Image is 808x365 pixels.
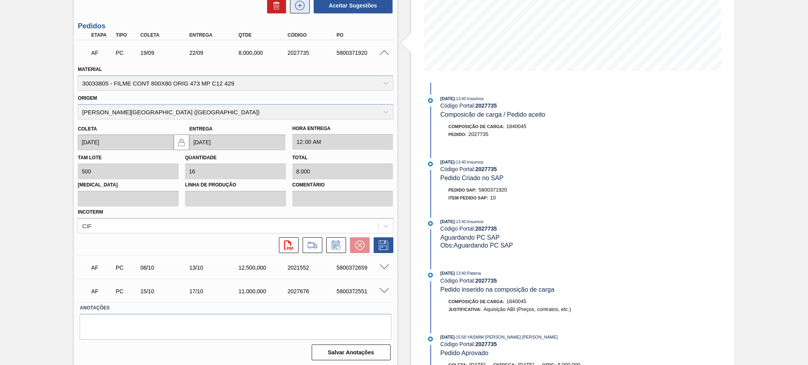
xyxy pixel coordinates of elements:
[440,277,628,284] div: Código Portal:
[236,264,292,271] div: 12.500,000
[78,209,103,215] label: Incoterm
[440,234,499,241] span: Aguardando PC SAP
[440,225,628,232] div: Código Portal:
[440,219,454,224] span: [DATE]
[89,283,115,300] div: Aguardando Faturamento
[428,221,433,226] img: atual
[440,271,454,276] span: [DATE]
[138,264,194,271] div: 08/10/2025
[189,126,213,132] label: Entrega
[174,134,189,150] button: locked
[468,131,488,137] span: 2027735
[455,271,466,276] span: - 13:40
[189,134,285,150] input: dd/mm/yyyy
[440,286,554,293] span: Pedido inserido na composição de carga
[506,298,526,304] span: 1840045
[466,335,558,339] span: : YASMIM [PERSON_NAME] [PERSON_NAME]
[440,96,454,101] span: [DATE]
[449,124,505,129] span: Composição de Carga :
[455,160,466,164] span: - 13:40
[440,166,628,172] div: Código Portal:
[483,306,571,312] span: Aquisição ABI (Preços, contratos, etc.)
[187,264,243,271] div: 13/10/2025
[91,264,113,271] p: AF
[335,32,390,38] div: PO
[292,123,393,134] label: Hora Entrega
[89,32,115,38] div: Etapa
[440,335,454,339] span: [DATE]
[335,288,390,294] div: 5800372551
[78,95,97,101] label: Origem
[114,288,139,294] div: Pedido de Compra
[475,277,497,284] strong: 2027735
[475,225,497,232] strong: 2027735
[428,98,433,103] img: atual
[187,50,243,56] div: 22/09/2025
[335,50,390,56] div: 5800371920
[506,123,526,129] span: 1840045
[286,50,341,56] div: 2027735
[292,155,308,160] label: Total
[455,220,466,224] span: - 13:40
[440,341,628,347] div: Código Portal:
[80,302,391,314] label: Anotações
[440,102,628,109] div: Código Portal:
[428,337,433,341] img: atual
[490,195,496,201] span: 10
[89,259,115,276] div: Aguardando Faturamento
[114,264,139,271] div: Pedido de Compra
[78,155,101,160] label: Tam lote
[187,288,243,294] div: 17/10/2025
[138,32,194,38] div: Coleta
[312,345,391,360] button: Salvar Anotações
[449,299,505,304] span: Composição de Carga :
[138,288,194,294] div: 15/10/2025
[455,335,466,339] span: - 15:58
[466,160,484,164] span: : Insumos
[78,179,179,191] label: [MEDICAL_DATA]
[440,160,454,164] span: [DATE]
[185,179,286,191] label: Linha de Produção
[275,237,299,253] div: Abrir arquivo PDF
[286,264,341,271] div: 2021552
[428,273,433,277] img: atual
[479,187,507,193] span: 5800371920
[236,288,292,294] div: 11.000,000
[114,32,139,38] div: Tipo
[466,219,484,224] span: : Insumos
[78,67,102,72] label: Material
[449,188,477,192] span: Pedido SAP:
[82,222,92,229] div: CIF
[475,166,497,172] strong: 2027735
[177,138,186,147] img: locked
[286,32,341,38] div: Código
[440,242,513,249] span: Obs: Aguardando PC SAP
[440,111,545,118] span: Composicão de carga / Pedido aceito
[449,307,482,312] span: Justificativa:
[185,155,217,160] label: Quantidade
[466,271,481,276] span: : Patena
[78,126,97,132] label: Coleta
[466,96,484,101] span: : Insumos
[322,237,346,253] div: Informar alteração no pedido
[440,350,488,356] span: Pedido Aprovado
[370,237,393,253] div: Salvar Pedido
[78,22,393,30] h3: Pedidos
[292,179,393,191] label: Comentário
[89,44,115,61] div: Aguardando Faturamento
[455,97,466,101] span: - 13:40
[286,288,341,294] div: 2027676
[91,50,113,56] p: AF
[299,237,322,253] div: Ir para Composição de Carga
[91,288,113,294] p: AF
[440,175,503,181] span: Pedido Criado no SAP
[236,50,292,56] div: 8.000,000
[475,341,497,347] strong: 2027735
[335,264,390,271] div: 5800372659
[428,162,433,166] img: atual
[114,50,139,56] div: Pedido de Compra
[236,32,292,38] div: Qtde
[449,132,467,137] span: Pedido :
[187,32,243,38] div: Entrega
[78,134,174,150] input: dd/mm/yyyy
